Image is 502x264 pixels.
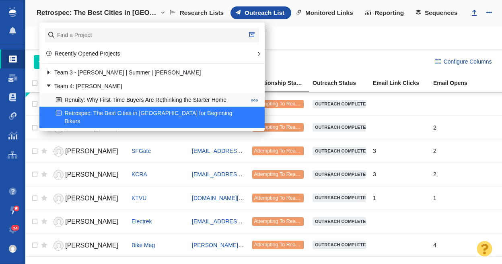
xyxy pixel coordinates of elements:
a: Outreach List [230,6,291,19]
span: Outreach List [245,9,284,16]
a: Relationship Stage [252,80,312,87]
a: [EMAIL_ADDRESS][DOMAIN_NAME] [192,218,287,225]
a: [PERSON_NAME] [51,239,124,253]
td: Attempting To Reach (2 tries) [249,233,309,256]
span: Attempting To Reach (2 tries) [254,124,319,130]
a: [PERSON_NAME] [51,192,124,206]
a: KCRA [132,171,147,177]
a: [PERSON_NAME] [51,144,124,159]
a: Recently Opened Projects [46,50,120,57]
div: 3 [373,142,426,159]
a: Bike Mag [132,242,155,248]
a: SFGate [132,148,151,154]
span: [PERSON_NAME] [65,218,118,225]
td: Attempting To Reach (2 tries) [249,210,309,233]
a: Team 3 - [PERSON_NAME] | Summer | [PERSON_NAME] [43,67,248,79]
a: Renuity: Why First-Time Buyers Are Rethinking the Starter Home [54,94,248,106]
button: Add People [34,55,86,69]
span: Attempting To Reach (2 tries) [254,148,319,154]
div: 2 [433,142,486,159]
a: Team 4: [PERSON_NAME] [43,80,248,93]
a: Monitored Links [291,6,360,19]
div: Relationship Stage [252,80,312,86]
button: Configure Columns [430,55,496,69]
a: Email Link Clicks [373,80,432,87]
span: Sequences [425,9,457,16]
div: Websites [34,28,97,47]
span: [PERSON_NAME] [65,171,118,178]
img: buzzstream_logo_iconsimple.png [9,7,16,17]
span: Monitored Links [305,9,353,16]
div: Email Link Clicks [373,80,432,86]
div: 1 [433,189,486,206]
div: 2 [433,119,486,136]
span: Attempting To Reach (2 tries) [254,101,319,107]
a: Electrek [132,218,152,225]
span: Attempting To Reach (2 tries) [254,219,319,224]
div: 1 [373,189,426,206]
td: Attempting To Reach (2 tries) [249,115,309,139]
a: Outreach Status [313,80,372,87]
span: Reporting [375,9,404,16]
a: [DOMAIN_NAME][EMAIL_ADDRESS][PERSON_NAME][DOMAIN_NAME] [192,195,379,201]
div: Email Opens [433,80,493,86]
div: 2 [433,166,486,183]
a: Research Lists [165,6,230,19]
span: Attempting To Reach (2 tries) [254,171,319,177]
span: Attempting To Reach (2 tries) [254,242,319,248]
span: 24 [11,225,20,231]
a: Sequences [411,6,464,19]
a: Email Opens [433,80,493,87]
a: Retrospec: The Best Cities in [GEOGRAPHIC_DATA] for Beginning Bikers [54,107,248,127]
td: Attempting To Reach (2 tries) [249,139,309,163]
td: Attempting To Reach (2 tries) [249,93,309,116]
td: Attempting To Reach (2 tries) [249,163,309,186]
div: Outreach Status [313,80,372,86]
a: [PERSON_NAME] [51,215,124,229]
h4: Retrospec: The Best Cities in [GEOGRAPHIC_DATA] for Beginning Bikers [37,9,160,17]
a: [PERSON_NAME][EMAIL_ADDRESS][PERSON_NAME][DOMAIN_NAME] [192,242,380,248]
div: 4 [433,236,486,254]
span: [PERSON_NAME] [65,195,118,202]
span: Research Lists [180,9,224,16]
input: Find a Project [45,28,259,42]
span: [PERSON_NAME] [65,148,118,155]
span: [PERSON_NAME] [65,124,118,131]
a: [PERSON_NAME] [51,168,124,182]
td: Attempting To Reach (2 tries) [249,186,309,210]
a: [EMAIL_ADDRESS][DOMAIN_NAME] [192,148,287,154]
div: 3 [373,166,426,183]
img: 61f477734bf3dd72b3fb3a7a83fcc915 [9,245,17,253]
span: Configure Columns [444,58,492,66]
span: [PERSON_NAME] [65,242,118,249]
a: [EMAIL_ADDRESS][PERSON_NAME][DOMAIN_NAME] [192,171,333,177]
a: KTVU [132,195,146,201]
a: Reporting [360,6,411,19]
span: Attempting To Reach (2 tries) [254,195,319,201]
